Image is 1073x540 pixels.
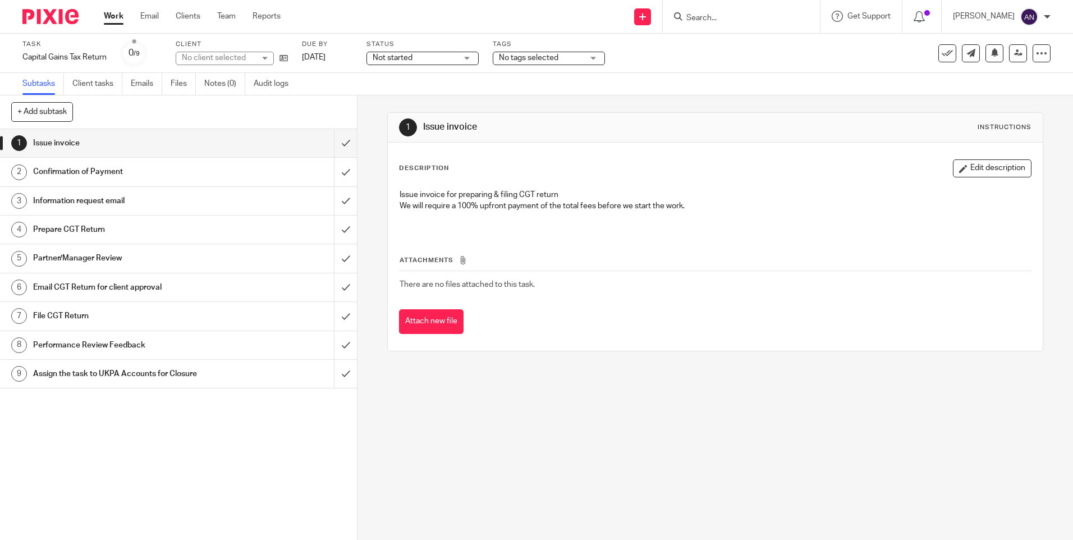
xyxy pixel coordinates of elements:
[33,163,226,180] h1: Confirmation of Payment
[373,54,412,62] span: Not started
[11,164,27,180] div: 2
[182,52,255,63] div: No client selected
[22,52,107,63] div: Capital Gains Tax Return
[1009,44,1027,62] a: Reassign task
[254,73,297,95] a: Audit logs
[279,54,288,62] i: Open client page
[253,11,281,22] a: Reports
[204,73,245,95] a: Notes (0)
[33,279,226,296] h1: Email CGT Return for client approval
[302,40,352,49] label: Due by
[302,53,325,61] span: [DATE]
[400,189,1030,200] p: Issue invoice for preparing & filing CGT return
[334,331,357,359] div: Mark as done
[334,158,357,186] div: Mark as done
[22,40,107,49] label: Task
[131,73,162,95] a: Emails
[400,281,535,289] span: There are no files attached to this task.
[334,273,357,301] div: Mark as done
[11,135,27,151] div: 1
[334,360,357,388] div: Mark as done
[423,121,739,133] h1: Issue invoice
[129,47,140,60] div: 0
[11,193,27,209] div: 3
[140,11,159,22] a: Email
[399,309,464,335] button: Attach new file
[334,129,357,157] div: Mark as done
[334,216,357,244] div: Mark as done
[33,135,226,152] h1: Issue invoice
[33,221,226,238] h1: Prepare CGT Return
[400,200,1030,212] p: We will require a 100% upfront payment of the total fees before we start the work.
[953,11,1015,22] p: [PERSON_NAME]
[33,365,226,382] h1: Assign the task to UKPA Accounts for Closure
[962,44,980,62] a: Send new email to Ramanathan Krishnan
[134,51,140,57] small: /9
[499,54,558,62] span: No tags selected
[399,118,417,136] div: 1
[11,366,27,382] div: 9
[1020,8,1038,26] img: svg%3E
[11,337,27,353] div: 8
[11,222,27,237] div: 4
[334,302,357,330] div: Mark as done
[11,308,27,324] div: 7
[33,308,226,324] h1: File CGT Return
[334,244,357,272] div: Mark as done
[22,9,79,24] img: Pixie
[366,40,479,49] label: Status
[685,13,786,24] input: Search
[11,102,73,121] button: + Add subtask
[985,44,1003,62] button: Snooze task
[176,11,200,22] a: Clients
[171,73,196,95] a: Files
[399,164,449,173] p: Description
[72,73,122,95] a: Client tasks
[334,187,357,215] div: Mark as done
[33,193,226,209] h1: Information request email
[33,337,226,354] h1: Performance Review Feedback
[978,123,1031,132] div: Instructions
[104,11,123,22] a: Work
[176,40,288,49] label: Client
[11,251,27,267] div: 5
[493,40,605,49] label: Tags
[11,280,27,295] div: 6
[400,257,453,263] span: Attachments
[33,250,226,267] h1: Partner/Manager Review
[953,159,1031,177] button: Edit description
[847,12,891,20] span: Get Support
[22,73,64,95] a: Subtasks
[217,11,236,22] a: Team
